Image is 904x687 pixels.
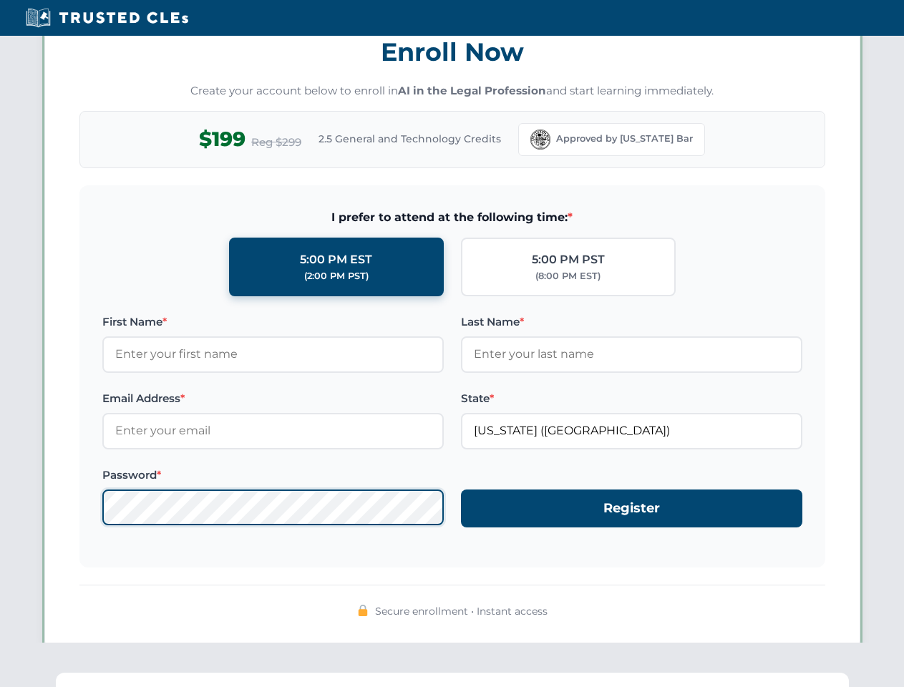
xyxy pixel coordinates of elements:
[556,132,693,146] span: Approved by [US_STATE] Bar
[102,467,444,484] label: Password
[532,250,605,269] div: 5:00 PM PST
[251,134,301,151] span: Reg $299
[102,208,802,227] span: I prefer to attend at the following time:
[79,29,825,74] h3: Enroll Now
[304,269,369,283] div: (2:00 PM PST)
[102,390,444,407] label: Email Address
[102,313,444,331] label: First Name
[461,313,802,331] label: Last Name
[357,605,369,616] img: 🔒
[102,336,444,372] input: Enter your first name
[530,130,550,150] img: Florida Bar
[461,489,802,527] button: Register
[300,250,372,269] div: 5:00 PM EST
[319,131,501,147] span: 2.5 General and Technology Credits
[199,123,246,155] span: $199
[375,603,548,619] span: Secure enrollment • Instant access
[461,336,802,372] input: Enter your last name
[102,413,444,449] input: Enter your email
[461,390,802,407] label: State
[535,269,601,283] div: (8:00 PM EST)
[398,84,546,97] strong: AI in the Legal Profession
[79,83,825,99] p: Create your account below to enroll in and start learning immediately.
[21,7,193,29] img: Trusted CLEs
[461,413,802,449] input: Florida (FL)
